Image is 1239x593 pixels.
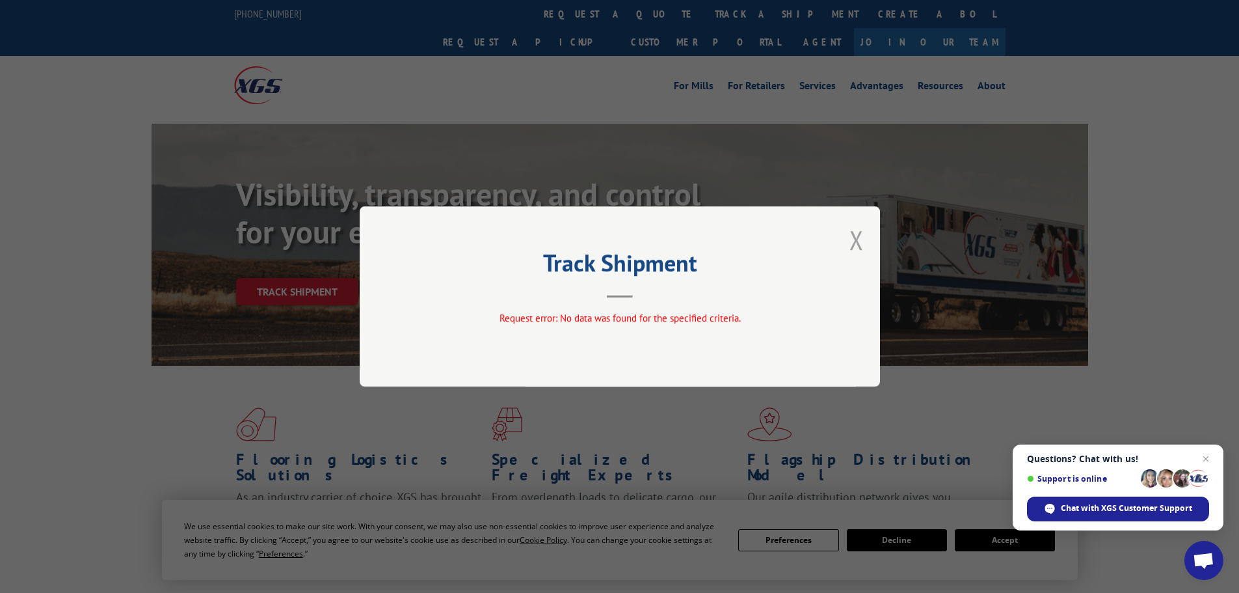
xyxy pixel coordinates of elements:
span: Request error: No data was found for the specified criteria. [499,312,740,324]
button: Close modal [849,223,864,257]
span: Support is online [1027,474,1136,484]
h2: Track Shipment [425,254,815,279]
span: Close chat [1198,451,1214,467]
div: Open chat [1184,541,1223,580]
span: Chat with XGS Customer Support [1061,503,1192,514]
span: Questions? Chat with us! [1027,454,1209,464]
div: Chat with XGS Customer Support [1027,497,1209,521]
